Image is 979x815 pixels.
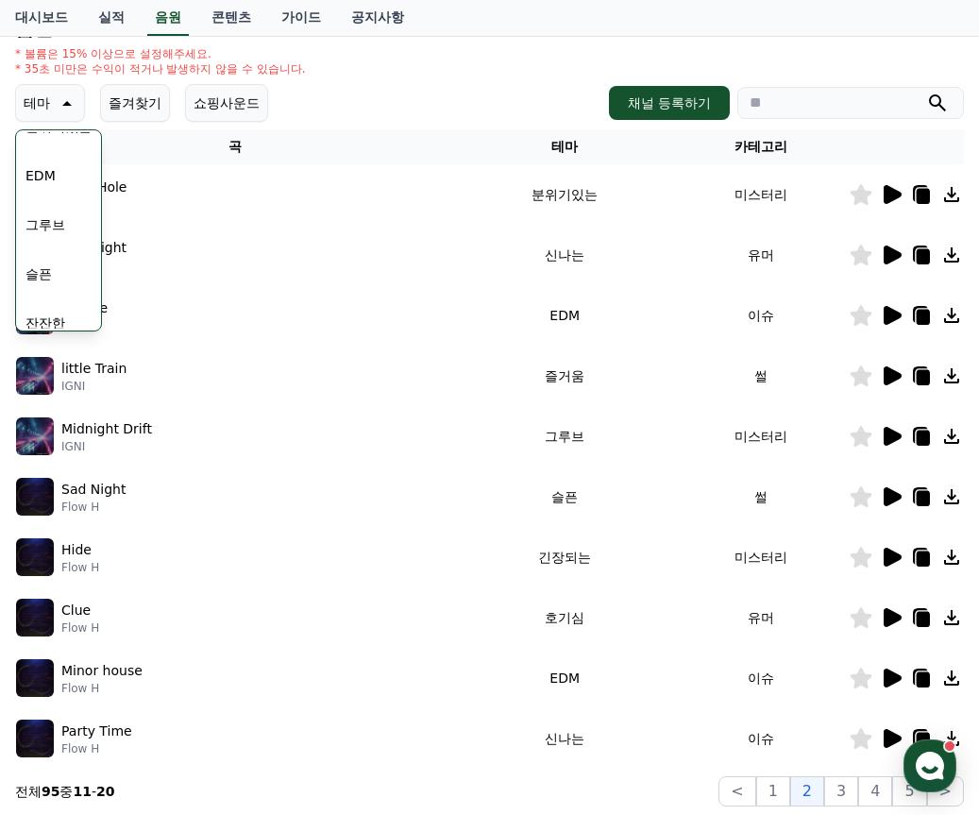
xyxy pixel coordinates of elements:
[673,129,849,164] th: 카테고리
[61,722,132,741] p: Party Time
[15,84,85,122] button: 테마
[61,439,152,454] p: IGNI
[61,560,99,575] p: Flow H
[673,467,849,527] td: 썰
[61,741,132,756] p: Flow H
[824,776,858,807] button: 3
[100,84,170,122] button: 즐겨찾기
[185,84,268,122] button: 쇼핑사운드
[892,776,926,807] button: 5
[61,661,143,681] p: Minor house
[61,419,152,439] p: Midnight Drift
[673,406,849,467] td: 미스터리
[18,302,73,344] button: 잔잔한
[16,417,54,455] img: music
[73,784,91,799] strong: 11
[16,478,54,516] img: music
[61,601,91,620] p: Clue
[673,587,849,648] td: 유머
[456,587,673,648] td: 호기심
[673,346,849,406] td: 썰
[96,784,114,799] strong: 20
[6,599,125,646] a: 홈
[456,406,673,467] td: 그루브
[16,720,54,757] img: music
[15,782,115,801] p: 전체 중 -
[790,776,824,807] button: 2
[673,527,849,587] td: 미스터리
[456,346,673,406] td: 즐거움
[456,129,673,164] th: 테마
[16,357,54,395] img: music
[173,628,195,643] span: 대화
[673,708,849,769] td: 이슈
[15,129,456,164] th: 곡
[456,527,673,587] td: 긴장되는
[61,500,126,515] p: Flow H
[456,648,673,708] td: EDM
[673,225,849,285] td: 유머
[61,681,143,696] p: Flow H
[15,61,306,76] p: * 35초 미만은 수익이 적거나 발생하지 않을 수 있습니다.
[456,225,673,285] td: 신나는
[673,285,849,346] td: 이슈
[673,648,849,708] td: 이슈
[16,659,54,697] img: music
[18,155,63,196] button: EDM
[456,467,673,527] td: 슬픈
[61,620,99,636] p: Flow H
[18,253,59,295] button: 슬픈
[718,776,755,807] button: <
[456,285,673,346] td: EDM
[16,538,54,576] img: music
[456,708,673,769] td: 신나는
[244,599,363,646] a: 설정
[24,90,50,116] p: 테마
[15,18,964,39] h4: 음원
[61,379,127,394] p: IGNI
[18,204,73,246] button: 그루브
[125,599,244,646] a: 대화
[292,627,314,642] span: 설정
[858,776,892,807] button: 4
[456,164,673,225] td: 분위기있는
[15,46,306,61] p: * 볼륨은 15% 이상으로 설정해주세요.
[42,784,59,799] strong: 95
[673,164,849,225] td: 미스터리
[61,480,126,500] p: Sad Night
[59,627,71,642] span: 홈
[61,540,92,560] p: Hide
[756,776,790,807] button: 1
[609,86,730,120] button: 채널 등록하기
[61,359,127,379] p: little Train
[16,599,54,637] img: music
